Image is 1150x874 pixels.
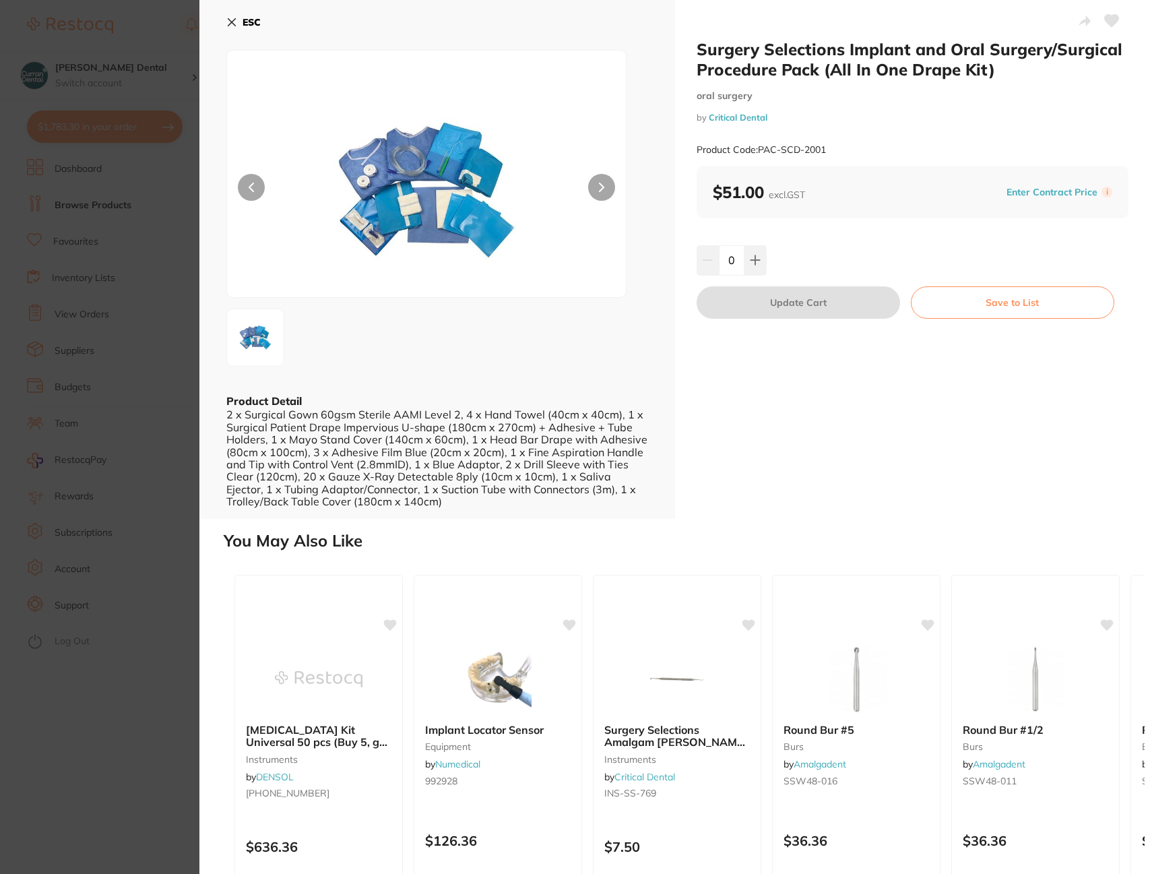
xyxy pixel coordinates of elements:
[604,754,750,765] small: instruments
[226,11,261,34] button: ESC
[769,189,805,201] span: excl. GST
[425,724,571,736] b: Implant Locator Sensor
[697,144,826,156] small: Product Code: PAC-SCD-2001
[794,758,846,770] a: Amalgadent
[812,646,900,713] img: Round Bur #5
[246,771,294,783] span: by
[604,724,750,749] b: Surgery Selections Amalgam Carver Fig.179
[963,833,1108,848] p: $36.36
[784,758,846,770] span: by
[784,741,929,752] small: burs
[963,741,1108,752] small: burs
[243,16,261,28] b: ESC
[963,758,1025,770] span: by
[963,776,1108,786] small: SSW48-011
[1002,186,1101,199] button: Enter Contract Price
[604,839,750,854] p: $7.50
[697,113,1129,123] small: by
[307,84,546,297] img: MC5qcGc
[435,758,480,770] a: Numedical
[709,112,767,123] a: Critical Dental
[425,833,571,848] p: $126.36
[224,532,1145,551] h2: You May Also Like
[697,90,1129,102] small: oral surgery
[911,286,1114,319] button: Save to List
[454,646,542,713] img: Implant Locator Sensor
[246,754,391,765] small: instruments
[784,724,929,736] b: Round Bur #5
[231,313,280,362] img: MC5qcGc
[246,839,391,854] p: $636.36
[226,408,648,507] div: 2 x Surgical Gown 60gsm Sterile AAMI Level 2, 4 x Hand Towel (40cm x 40cm), 1 x Surgical Patient ...
[1101,187,1112,197] label: i
[246,724,391,749] b: Dental Implant Kit Universal 50 pcs (Buy 5, get 1 free)
[697,39,1129,80] h2: Surgery Selections Implant and Oral Surgery/Surgical Procedure Pack (All In One Drape Kit)
[275,646,362,713] img: Dental Implant Kit Universal 50 pcs (Buy 5, get 1 free)
[973,758,1025,770] a: Amalgadent
[226,394,302,408] b: Product Detail
[784,833,929,848] p: $36.36
[963,724,1108,736] b: Round Bur #1/2
[246,788,391,799] small: [PHONE_NUMBER]
[633,646,721,713] img: Surgery Selections Amalgam Carver Fig.179
[425,758,480,770] span: by
[992,646,1079,713] img: Round Bur #1/2
[425,741,571,752] small: equipment
[604,788,750,799] small: INS-SS-769
[614,771,675,783] a: Critical Dental
[256,771,294,783] a: DENSOL
[697,286,900,319] button: Update Cart
[713,182,805,202] b: $51.00
[784,776,929,786] small: SSW48-016
[425,776,571,786] small: 992928
[604,771,675,783] span: by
